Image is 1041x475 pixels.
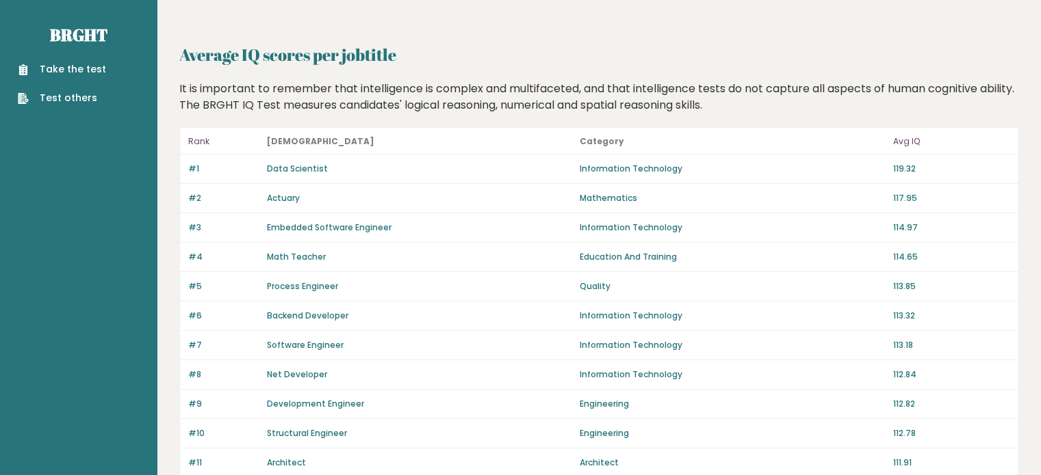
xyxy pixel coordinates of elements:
[580,280,884,293] p: Quality
[267,192,300,204] a: Actuary
[18,91,106,105] a: Test others
[188,339,259,351] p: #7
[893,427,1010,439] p: 112.78
[179,42,1019,67] h2: Average IQ scores per jobtitle
[580,135,624,147] b: Category
[580,310,884,322] p: Information Technology
[267,163,328,174] a: Data Scientist
[580,339,884,351] p: Information Technology
[188,163,259,175] p: #1
[893,192,1010,204] p: 117.95
[188,368,259,381] p: #8
[580,251,884,263] p: Education And Training
[580,221,884,234] p: Information Technology
[188,427,259,439] p: #10
[267,339,344,351] a: Software Engineer
[188,280,259,293] p: #5
[893,280,1010,293] p: 113.85
[188,251,259,263] p: #4
[580,368,884,381] p: Information Technology
[188,398,259,410] p: #9
[267,135,374,147] b: [DEMOGRAPHIC_DATA]
[188,457,259,469] p: #11
[580,192,884,204] p: Mathematics
[267,398,364,409] a: Development Engineer
[580,163,884,175] p: Information Technology
[893,398,1010,410] p: 112.82
[188,133,259,150] p: Rank
[188,310,259,322] p: #6
[18,62,106,77] a: Take the test
[580,457,884,469] p: Architect
[267,310,348,321] a: Backend Developer
[893,221,1010,234] p: 114.97
[267,457,306,468] a: Architect
[175,81,1025,113] div: It is important to remember that intelligence is complex and multifaceted, and that intelligence ...
[267,221,391,233] a: Embedded Software Engineer
[267,280,338,292] a: Process Engineer
[580,427,884,439] p: Engineering
[267,427,347,439] a: Structural Engineer
[893,457,1010,469] p: 111.91
[580,398,884,410] p: Engineering
[893,133,1010,150] p: Avg IQ
[188,221,259,234] p: #3
[188,192,259,204] p: #2
[50,24,107,46] a: Brght
[267,251,326,262] a: Math Teacher
[893,310,1010,322] p: 113.32
[893,163,1010,175] p: 119.32
[893,368,1010,381] p: 112.84
[267,368,327,380] a: Net Developer
[893,339,1010,351] p: 113.18
[893,251,1010,263] p: 114.65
